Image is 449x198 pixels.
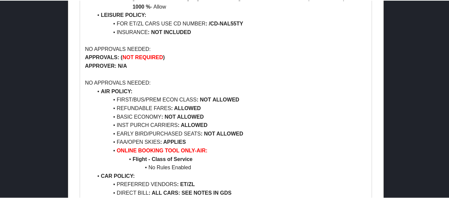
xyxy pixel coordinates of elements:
[133,156,192,161] strong: Flight - Class of Service
[93,112,367,121] li: BASIC ECONOMY
[93,19,367,27] li: FOR ET/ZL CARS USE CD NUMBER
[171,105,201,110] strong: : ALLOWED
[160,139,186,144] strong: : APPLIES
[161,113,204,119] strong: : NOT ALLOWED
[93,188,367,197] li: DIRECT BILL
[93,95,367,103] li: FIRST/BUS/PREM ECON CLASS
[201,130,243,136] strong: : NOT ALLOWED
[200,96,211,102] strong: NOT
[149,189,232,195] strong: : ALL CARS: SEE NOTES IN GDS
[178,122,208,127] strong: : ALLOWED
[148,29,149,34] strong: :
[117,147,207,153] strong: ONLINE BOOKING TOOL ONLY-AIR:
[93,120,367,129] li: INST PURCH CARRIERS
[180,181,195,186] strong: ET/ZL
[151,29,191,34] strong: NOT INCLUDED
[93,129,367,138] li: EARLY BIRD/PURCHASED SEATS
[93,103,367,112] li: REFUNDABLE FARES
[101,88,133,94] strong: AIR POLICY:
[177,181,179,186] strong: :
[93,27,367,36] li: INSURANCE
[213,96,239,102] strong: ALLOWED
[93,137,367,146] li: FAA/OPEN SKIES
[85,44,367,53] p: NO APPROVALS NEEDED:
[163,54,165,59] strong: )
[122,54,163,59] strong: NOT REQUIRED
[197,96,198,102] strong: :
[85,62,127,68] strong: APPROVER: N/A
[93,163,367,171] li: No Rules Enabled
[101,12,146,17] strong: LEISURE POLICY:
[85,54,119,59] strong: APPROVALS:
[121,54,122,59] strong: (
[101,173,135,178] strong: CAR POLICY:
[85,78,367,87] p: NO APPROVALS NEEDED:
[93,179,367,188] li: PREFERRED VENDORS
[206,20,243,26] strong: : /CD-NAL55TY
